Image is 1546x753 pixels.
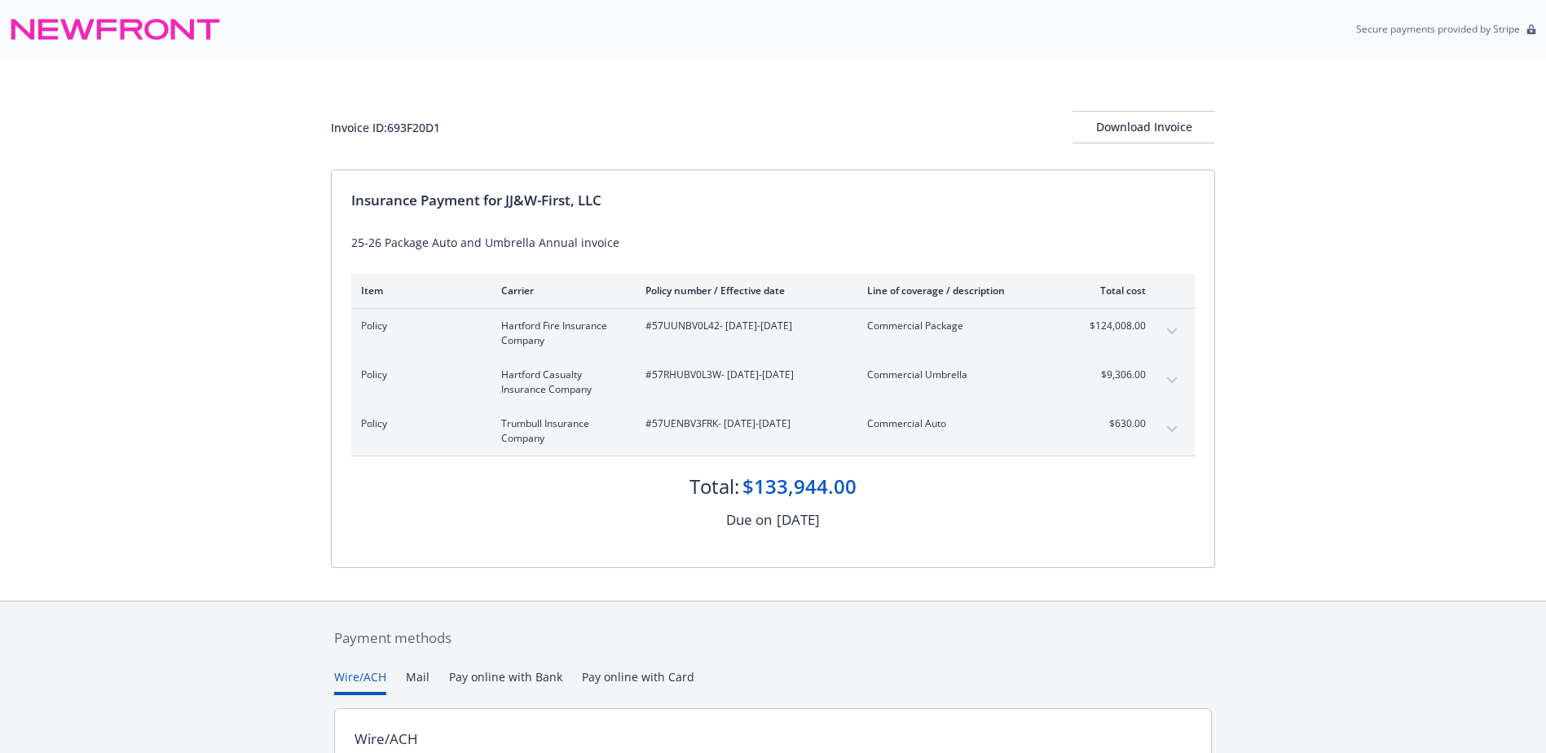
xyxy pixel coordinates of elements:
[1085,284,1146,297] div: Total cost
[351,309,1195,358] div: PolicyHartford Fire Insurance Company#57UUNBV0L42- [DATE]-[DATE]Commercial Package$124,008.00expa...
[1356,22,1520,36] p: Secure payments provided by Stripe
[1159,368,1185,394] button: expand content
[742,473,857,500] div: $133,944.00
[867,319,1059,333] span: Commercial Package
[1073,112,1215,143] div: Download Invoice
[351,234,1195,251] div: 25-26 Package Auto and Umbrella Annual invoice
[331,119,440,136] div: Invoice ID: 693F20D1
[449,668,562,695] button: Pay online with Bank
[501,416,619,446] span: Trumbull Insurance Company
[501,284,619,297] div: Carrier
[1085,319,1146,333] span: $124,008.00
[582,668,694,695] button: Pay online with Card
[501,368,619,397] span: Hartford Casualty Insurance Company
[501,319,619,348] span: Hartford Fire Insurance Company
[1085,368,1146,382] span: $9,306.00
[645,416,841,431] span: #57UENBV3FRK - [DATE]-[DATE]
[645,368,841,382] span: #57RHUBV0L3W - [DATE]-[DATE]
[361,416,475,431] span: Policy
[867,416,1059,431] span: Commercial Auto
[361,368,475,382] span: Policy
[334,627,1212,649] div: Payment methods
[1159,319,1185,345] button: expand content
[726,509,772,531] div: Due on
[334,668,386,695] button: Wire/ACH
[867,284,1059,297] div: Line of coverage / description
[645,319,841,333] span: #57UUNBV0L42 - [DATE]-[DATE]
[1085,416,1146,431] span: $630.00
[406,668,429,695] button: Mail
[645,284,841,297] div: Policy number / Effective date
[351,358,1195,407] div: PolicyHartford Casualty Insurance Company#57RHUBV0L3W- [DATE]-[DATE]Commercial Umbrella$9,306.00e...
[689,473,739,500] div: Total:
[361,284,475,297] div: Item
[1159,416,1185,443] button: expand content
[777,509,820,531] div: [DATE]
[351,190,1195,211] div: Insurance Payment for JJ&W-First, LLC
[1073,111,1215,143] button: Download Invoice
[867,368,1059,382] span: Commercial Umbrella
[351,407,1195,456] div: PolicyTrumbull Insurance Company#57UENBV3FRK- [DATE]-[DATE]Commercial Auto$630.00expand content
[361,319,475,333] span: Policy
[355,729,418,750] div: Wire/ACH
